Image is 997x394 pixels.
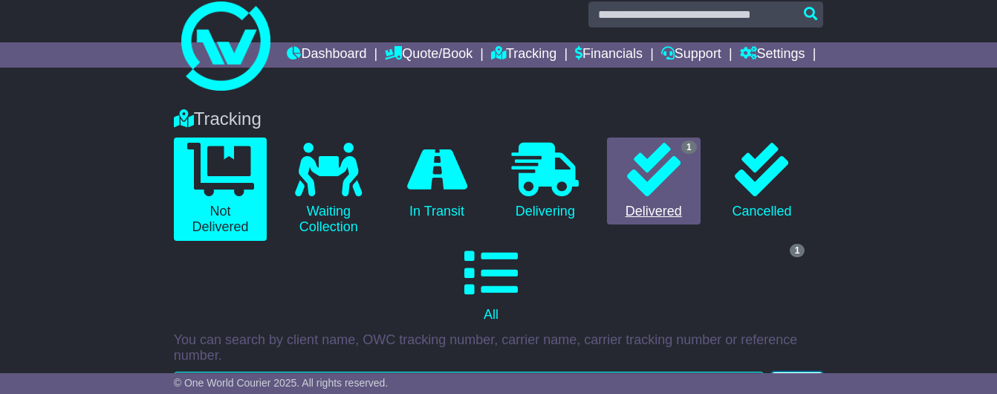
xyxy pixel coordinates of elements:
span: 1 [681,141,697,154]
a: Settings [740,42,805,68]
span: © One World Courier 2025. All rights reserved. [174,377,389,389]
a: In Transit [390,138,484,225]
a: 1 Delivered [607,138,701,225]
a: Quote/Book [385,42,472,68]
p: You can search by client name, OWC tracking number, carrier name, carrier tracking number or refe... [174,332,824,364]
a: Cancelled [715,138,809,225]
a: 1 All [174,241,809,329]
a: Dashboard [287,42,366,68]
a: Financials [575,42,643,68]
a: Delivering [498,138,592,225]
a: Not Delivered [174,138,267,241]
span: 1 [790,244,805,257]
div: Tracking [166,109,831,130]
a: Support [661,42,721,68]
a: Tracking [491,42,556,68]
a: Waiting Collection [282,138,375,241]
